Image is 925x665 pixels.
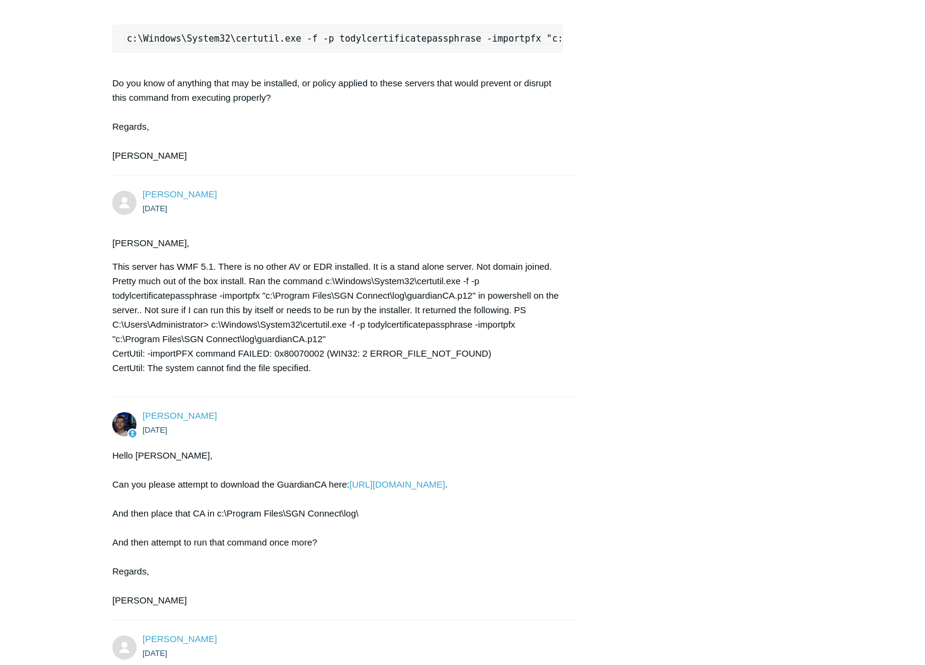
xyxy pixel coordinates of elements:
span: Leland Turnipseed [142,634,217,644]
time: 09/05/2025, 14:24 [142,425,167,434]
p: [PERSON_NAME], [112,236,563,250]
p: This server has WMF 5.1. There is no other AV or EDR installed. It is a stand alone server. Not d... [112,259,563,375]
span: Leland Turnipseed [142,189,217,199]
a: [URL][DOMAIN_NAME] [350,479,445,489]
span: Connor Davis [142,410,217,421]
a: [PERSON_NAME] [142,410,217,421]
code: c:\Windows\System32\certutil.exe -f -p todylcertificatepassphrase -importpfx "c:\Program Files\SG... [123,33,818,45]
time: 09/05/2025, 13:31 [142,204,167,213]
a: [PERSON_NAME] [142,634,217,644]
div: Hello [PERSON_NAME], Can you please attempt to download the GuardianCA here: . And then place tha... [112,448,563,608]
a: [PERSON_NAME] [142,189,217,199]
time: 09/05/2025, 14:37 [142,649,167,658]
